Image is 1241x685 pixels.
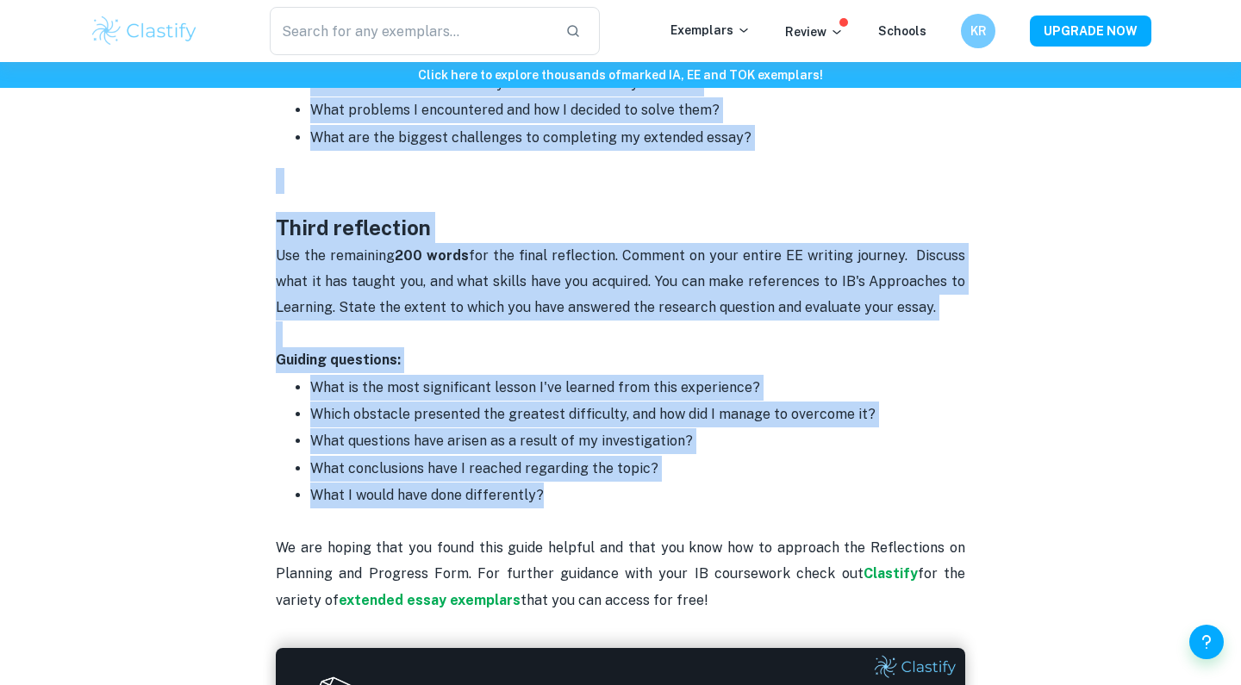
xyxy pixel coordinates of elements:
img: Clastify logo [90,14,199,48]
p: What questions have arisen as a result of my investigation? [310,428,965,454]
button: UPGRADE NOW [1030,16,1151,47]
a: Schools [878,24,926,38]
strong: 200 words [395,247,469,264]
p: We are hoping that you found this guide helpful and that you know how to approach the Reflections... [276,508,965,613]
a: extended essay exemplars [339,592,521,608]
h6: KR [969,22,988,40]
h3: Third reflection [276,212,965,243]
p: Which obstacle presented the greatest difficulty, and how did I manage to overcome it? [310,402,965,427]
p: Review [785,22,844,41]
h6: Click here to explore thousands of marked IA, EE and TOK exemplars ! [3,65,1238,84]
p: What I would have done differently? [310,483,965,508]
input: Search for any exemplars... [270,7,552,55]
p: Use the remaining for the final reflection. Comment on your entire EE writing journey. Discuss wh... [276,243,965,321]
button: Help and Feedback [1189,625,1224,659]
p: What problems I encountered and how I decided to solve them? [310,97,965,123]
p: Exemplars [670,21,751,40]
button: KR [961,14,995,48]
p: What are the biggest challenges to completing my extended essay? [310,125,965,151]
strong: Guiding questions: [276,352,401,368]
p: What is the most significant lesson I've learned from this experience? [310,375,965,401]
a: Clastify [864,565,918,582]
p: What conclusions have I reached regarding the topic? [310,456,965,482]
